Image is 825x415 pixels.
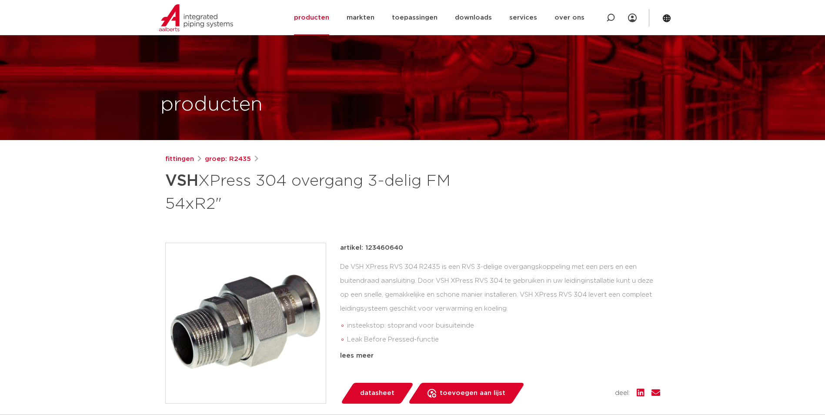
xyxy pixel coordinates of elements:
h1: producten [160,91,263,119]
span: datasheet [360,386,394,400]
div: De VSH XPress RVS 304 R2435 is een RVS 3-delige overgangskoppeling met een pers en een buitendraa... [340,260,660,347]
strong: VSH [165,173,198,189]
p: artikel: 123460640 [340,243,403,253]
li: insteekstop: stoprand voor buisuiteinde [347,319,660,333]
a: fittingen [165,154,194,164]
div: lees meer [340,351,660,361]
h1: XPress 304 overgang 3-delig FM 54xR2" [165,168,492,215]
a: datasheet [340,383,414,404]
span: deel: [615,388,630,398]
li: duidelijke herkenning van materiaal en afmeting [347,347,660,361]
li: Leak Before Pressed-functie [347,333,660,347]
img: Product Image for VSH XPress 304 overgang 3-delig FM 54xR2" [166,243,326,403]
a: groep: R2435 [205,154,251,164]
span: toevoegen aan lijst [440,386,505,400]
